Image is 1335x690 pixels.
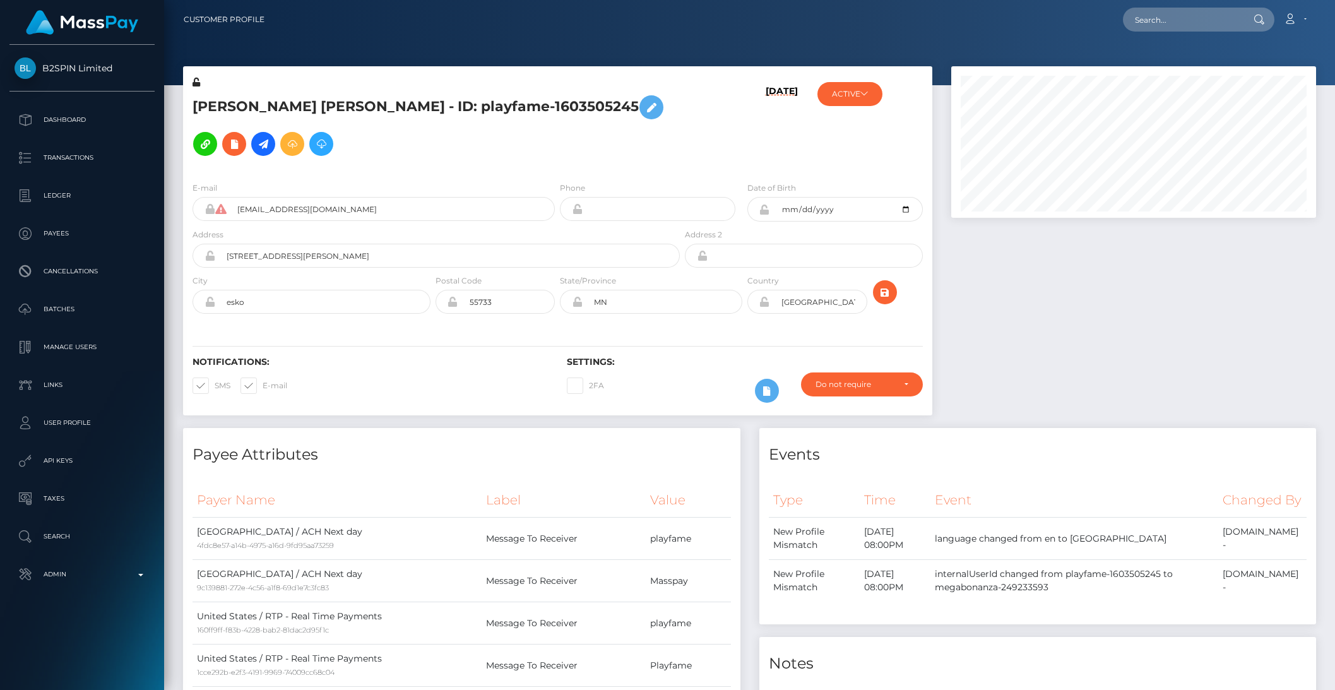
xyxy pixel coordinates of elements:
td: Masspay [646,560,730,602]
h4: Payee Attributes [193,444,731,466]
a: Customer Profile [184,6,264,33]
p: Search [15,527,150,546]
p: Taxes [15,489,150,508]
td: [DOMAIN_NAME] - [1218,518,1307,560]
td: New Profile Mismatch [769,518,860,560]
div: Do not require [816,379,893,390]
a: Dashboard [9,104,155,136]
h5: [PERSON_NAME] [PERSON_NAME] - ID: playfame-1603505245 [193,89,673,162]
p: Manage Users [15,338,150,357]
p: Payees [15,224,150,243]
td: Message To Receiver [482,560,646,602]
th: Changed By [1218,483,1307,518]
p: Batches [15,300,150,319]
th: Label [482,483,646,518]
td: playfame [646,602,730,645]
td: Playfame [646,645,730,687]
label: Date of Birth [747,182,796,194]
label: State/Province [560,275,616,287]
a: Batches [9,294,155,325]
h4: Events [769,444,1307,466]
p: Transactions [15,148,150,167]
td: [DATE] 08:00PM [860,518,930,560]
small: 160ff9ff-f83b-4228-bab2-81dac2d95f1c [197,626,329,634]
button: Do not require [801,372,922,396]
th: Value [646,483,730,518]
th: Payer Name [193,483,482,518]
label: Postal Code [436,275,482,287]
td: New Profile Mismatch [769,560,860,602]
label: E-mail [240,378,287,394]
td: playfame [646,518,730,560]
th: Type [769,483,860,518]
td: United States / RTP - Real Time Payments [193,602,482,645]
h4: Notes [769,653,1307,675]
label: Country [747,275,779,287]
a: Manage Users [9,331,155,363]
a: Ledger [9,180,155,211]
small: 9c139881-272e-4c56-a1f8-69d1e7c3fc83 [197,583,329,592]
th: Event [930,483,1218,518]
label: E-mail [193,182,217,194]
img: B2SPIN Limited [15,57,36,79]
td: [DATE] 08:00PM [860,560,930,602]
td: United States / RTP - Real Time Payments [193,645,482,687]
label: 2FA [567,378,604,394]
td: Message To Receiver [482,645,646,687]
p: Cancellations [15,262,150,281]
h6: Settings: [567,357,922,367]
h6: [DATE] [766,86,798,167]
img: MassPay Logo [26,10,138,35]
a: Payees [9,218,155,249]
a: Admin [9,559,155,590]
label: SMS [193,378,230,394]
td: Message To Receiver [482,602,646,645]
td: language changed from en to [GEOGRAPHIC_DATA] [930,518,1218,560]
td: internalUserId changed from playfame-1603505245 to megabonanza-249233593 [930,560,1218,602]
span: B2SPIN Limited [9,62,155,74]
small: 1cce292b-e2f3-4191-9969-74009cc68c04 [197,668,335,677]
i: Cannot communicate with payees of this client directly [215,204,226,214]
p: Ledger [15,186,150,205]
a: Taxes [9,483,155,515]
td: [GEOGRAPHIC_DATA] / ACH Next day [193,518,482,560]
a: Links [9,369,155,401]
p: Admin [15,565,150,584]
p: User Profile [15,413,150,432]
p: API Keys [15,451,150,470]
a: Initiate Payout [251,132,275,156]
td: [DOMAIN_NAME] - [1218,560,1307,602]
label: Address [193,229,223,241]
td: Message To Receiver [482,518,646,560]
input: Search... [1123,8,1242,32]
a: Transactions [9,142,155,174]
a: User Profile [9,407,155,439]
th: Time [860,483,930,518]
td: [GEOGRAPHIC_DATA] / ACH Next day [193,560,482,602]
label: Address 2 [685,229,722,241]
a: API Keys [9,445,155,477]
a: Search [9,521,155,552]
small: 4fdc8e57-a14b-4975-a16d-9fd95aa73259 [197,541,334,550]
p: Dashboard [15,110,150,129]
h6: Notifications: [193,357,548,367]
label: Phone [560,182,585,194]
label: City [193,275,208,287]
a: Cancellations [9,256,155,287]
p: Links [15,376,150,395]
button: ACTIVE [817,82,882,106]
